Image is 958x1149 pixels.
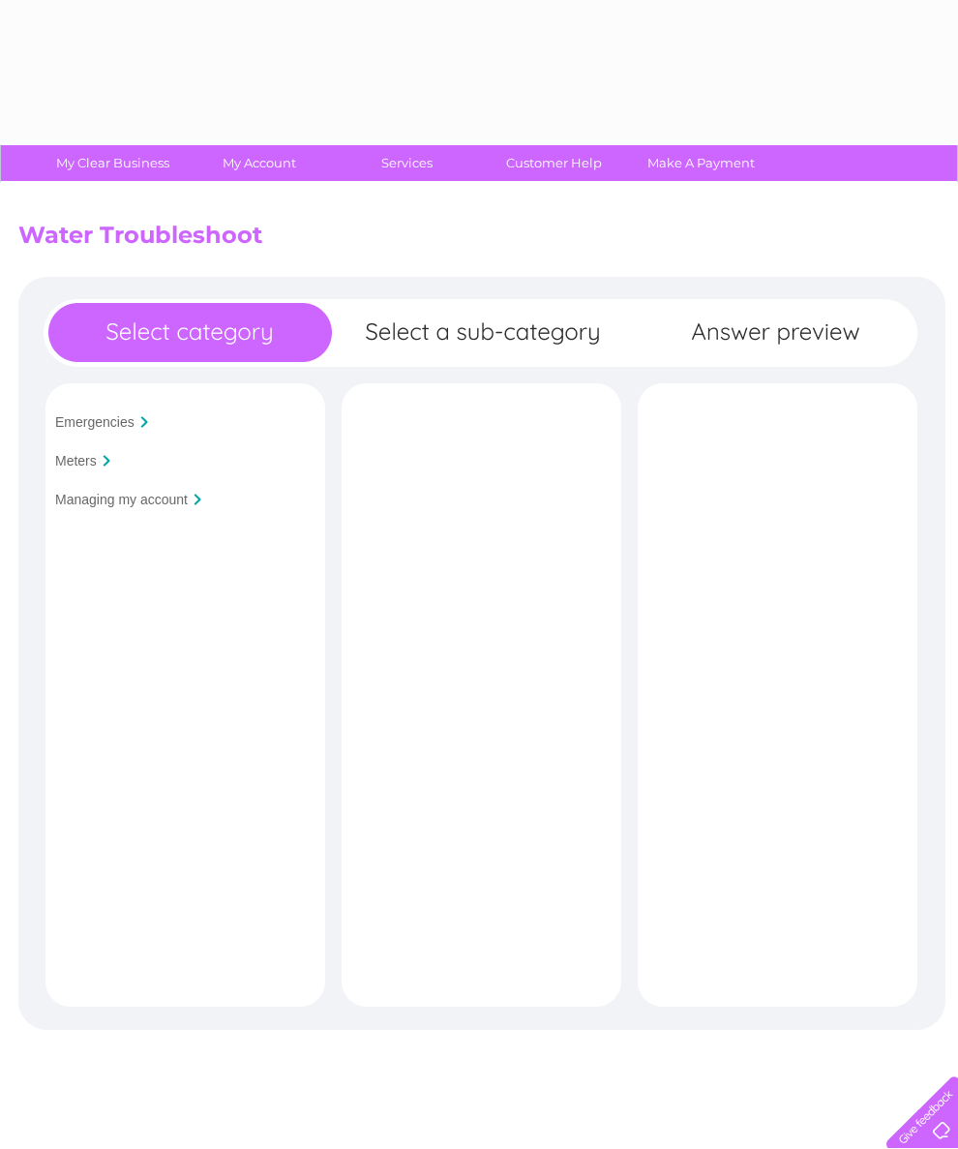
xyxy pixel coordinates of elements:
input: Managing my account [55,492,188,507]
a: Customer Help [474,145,634,181]
a: Services [327,145,487,181]
a: My Clear Business [33,145,193,181]
h2: Water Troubleshoot [18,222,940,258]
a: My Account [180,145,340,181]
input: Emergencies [55,414,135,430]
input: Meters [55,453,97,469]
a: Make A Payment [621,145,781,181]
